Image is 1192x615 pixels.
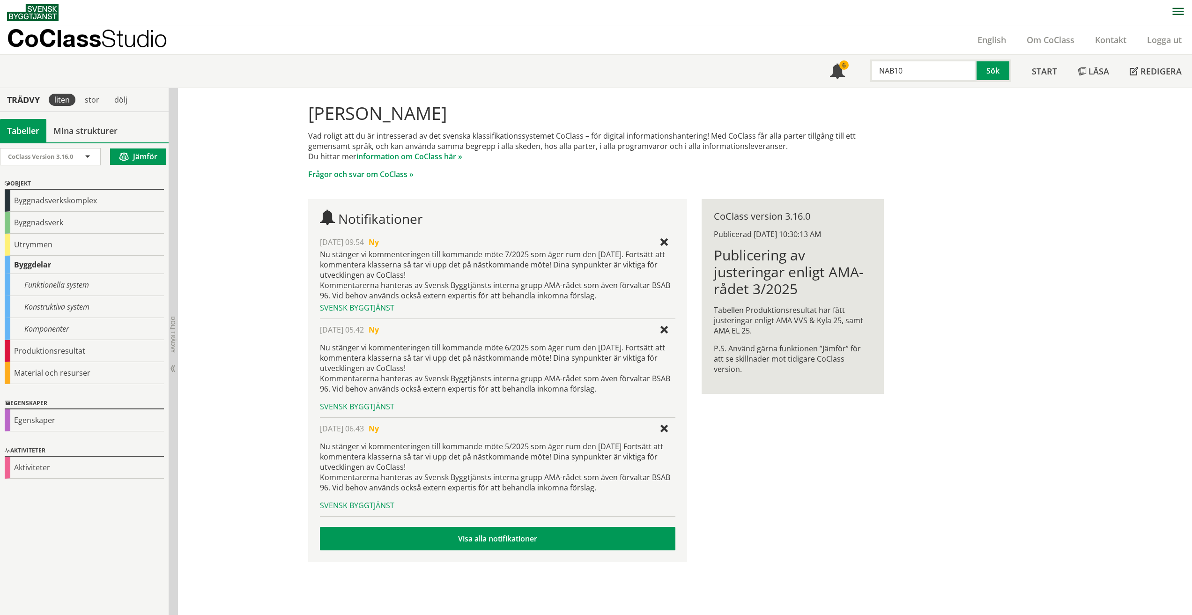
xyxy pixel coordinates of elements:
[7,33,167,44] p: CoClass
[1022,55,1067,88] a: Start
[308,131,884,162] p: Vad roligt att du är intresserad av det svenska klassifikationssystemet CoClass – för digital inf...
[830,65,845,80] span: Notifikationer
[5,190,164,212] div: Byggnadsverkskomplex
[870,59,977,82] input: Sök
[967,34,1016,45] a: English
[46,119,125,142] a: Mina strukturer
[110,148,166,165] button: Jämför
[5,296,164,318] div: Konstruktiva system
[977,59,1011,82] button: Sök
[1067,55,1119,88] a: Läsa
[320,342,675,394] p: Nu stänger vi kommenteringen till kommande möte 6/2025 som äger rum den [DATE]. Fortsätt att komm...
[8,152,73,161] span: CoClass Version 3.16.0
[1016,34,1085,45] a: Om CoClass
[5,398,164,409] div: Egenskaper
[5,457,164,479] div: Aktiviteter
[714,343,872,374] p: P.S. Använd gärna funktionen ”Jämför” för att se skillnader mot tidigare CoClass version.
[308,103,884,123] h1: [PERSON_NAME]
[320,249,675,301] div: Nu stänger vi kommenteringen till kommande möte 7/2025 som äger rum den [DATE]. Fortsätt att komm...
[2,95,45,105] div: Trädvy
[308,169,414,179] a: Frågor och svar om CoClass »
[839,60,849,70] div: 6
[7,4,59,21] img: Svensk Byggtjänst
[5,234,164,256] div: Utrymmen
[5,318,164,340] div: Komponenter
[714,229,872,239] div: Publicerad [DATE] 10:30:13 AM
[5,409,164,431] div: Egenskaper
[320,237,364,247] span: [DATE] 09.54
[5,445,164,457] div: Aktiviteter
[5,212,164,234] div: Byggnadsverk
[101,24,167,52] span: Studio
[1137,34,1192,45] a: Logga ut
[320,441,675,493] p: Nu stänger vi kommenteringen till kommande möte 5/2025 som äger rum den [DATE] Fortsätt att komme...
[5,340,164,362] div: Produktionsresultat
[5,274,164,296] div: Funktionella system
[5,362,164,384] div: Material och resurser
[5,178,164,190] div: Objekt
[369,237,379,247] span: Ny
[109,94,133,106] div: dölj
[714,247,872,297] h1: Publicering av justeringar enligt AMA-rådet 3/2025
[320,500,675,511] div: Svensk Byggtjänst
[1088,66,1109,77] span: Läsa
[369,423,379,434] span: Ny
[1140,66,1182,77] span: Redigera
[369,325,379,335] span: Ny
[320,401,675,412] div: Svensk Byggtjänst
[320,303,675,313] div: Svensk Byggtjänst
[714,305,872,336] p: Tabellen Produktionsresultat har fått justeringar enligt AMA VVS & Kyla 25, samt AMA EL 25.
[356,151,462,162] a: information om CoClass här »
[1119,55,1192,88] a: Redigera
[169,316,177,353] span: Dölj trädvy
[1085,34,1137,45] a: Kontakt
[320,527,675,550] a: Visa alla notifikationer
[714,211,872,222] div: CoClass version 3.16.0
[1032,66,1057,77] span: Start
[7,25,187,54] a: CoClassStudio
[5,256,164,274] div: Byggdelar
[79,94,105,106] div: stor
[320,325,364,335] span: [DATE] 05.42
[820,55,855,88] a: 6
[49,94,75,106] div: liten
[338,210,422,228] span: Notifikationer
[320,423,364,434] span: [DATE] 06.43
